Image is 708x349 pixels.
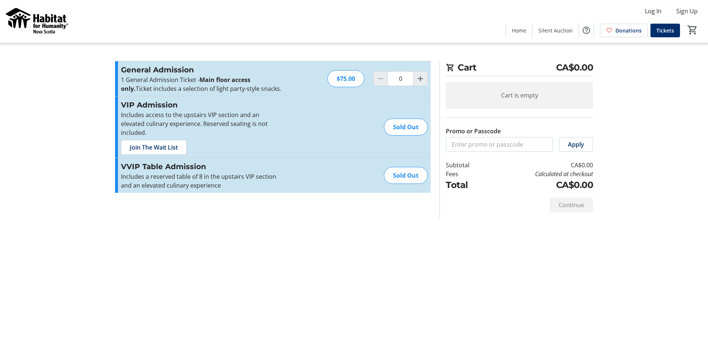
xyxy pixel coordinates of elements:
[489,178,593,192] td: CA$0.00
[532,24,579,37] a: Silent Auction
[686,23,699,37] button: Cart
[446,127,501,136] label: Promo or Passcode
[121,110,282,137] p: Includes access to the upstairs VIP section and an elevated culinary experience. Reserved seating...
[327,70,364,87] div: $75.00
[4,3,70,40] img: Habitat for Humanity Nova Scotia's Logo
[446,161,489,170] td: Subtotal
[413,72,427,86] button: Increment by one
[670,5,704,17] button: Sign Up
[446,137,553,152] input: Enter promo or passcode
[556,61,593,74] span: CA$0.00
[121,161,282,172] h3: VVIP Table Admission
[446,61,593,76] h2: Cart
[121,172,282,190] p: Includes a reserved table of 8 in the upstairs VIP section and an elevated culinary experience
[121,140,187,155] button: Join The Wait List
[615,27,642,34] span: Donations
[446,178,489,192] td: Total
[489,170,593,178] td: Calculated at checkout
[130,143,178,152] span: Join The Wait List
[676,7,698,16] span: Sign Up
[650,24,680,37] a: Tickets
[506,24,532,37] a: Home
[656,27,674,34] span: Tickets
[121,99,282,110] h3: VIP Admission
[512,27,526,34] span: Home
[579,23,594,38] button: Help
[121,75,282,93] p: 1 General Admission Ticket - Ticket includes a selection of light party-style snacks.
[489,161,593,170] td: CA$0.00
[559,137,593,152] button: Apply
[538,27,573,34] span: Silent Auction
[639,5,667,17] button: Log In
[446,82,593,109] div: Cart is empty
[388,71,413,86] input: General Admission Quantity
[446,170,489,178] td: Fees
[568,140,584,149] span: Apply
[384,167,428,184] div: Sold Out
[645,7,662,16] span: Log In
[600,24,648,37] a: Donations
[384,119,428,136] div: Sold Out
[121,64,282,75] h3: General Admission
